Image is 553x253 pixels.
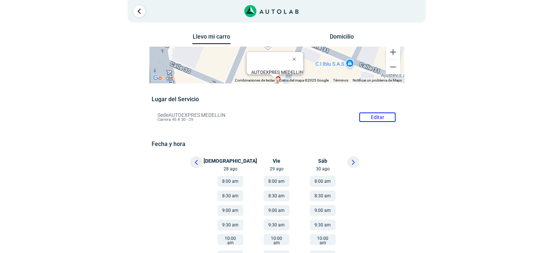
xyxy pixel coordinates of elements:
[192,33,231,44] button: Llevo mi carro
[310,176,336,187] button: 8:00 am
[287,50,304,68] button: Cerrar
[310,205,336,216] button: 9:00 am
[217,190,243,201] button: 8:30 am
[217,205,243,216] button: 9:00 am
[264,205,289,216] button: 9:00 am
[133,5,145,17] a: Ir al paso anterior
[310,220,336,230] button: 9:30 am
[264,190,289,201] button: 8:30 am
[310,190,336,201] button: 8:30 am
[386,60,400,74] button: Reducir
[251,70,303,75] b: AUTOEXPRES MEDELLIN
[151,74,175,83] a: Abre esta zona en Google Maps (se abre en una nueva ventana)
[264,220,289,230] button: 9:30 am
[333,78,348,82] a: Términos (se abre en una nueva pestaña)
[151,74,175,83] img: Google
[251,70,303,80] div: Carrera 45 # 30 - 29
[152,96,401,103] h5: Lugar del Servicio
[353,78,402,82] a: Notificar un problema de Maps
[217,176,243,187] button: 8:00 am
[235,78,275,83] button: Combinaciones de teclas
[279,78,329,82] span: Datos del mapa ©2025 Google
[322,33,361,44] button: Domicilio
[152,141,401,147] h5: Fecha y hora
[264,176,289,187] button: 8:00 am
[217,220,243,230] button: 9:30 am
[264,234,289,245] button: 10:00 am
[217,234,243,245] button: 10:00 am
[386,45,400,59] button: Ampliar
[244,7,298,14] a: Link al sitio de autolab
[310,234,336,245] button: 10:00 am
